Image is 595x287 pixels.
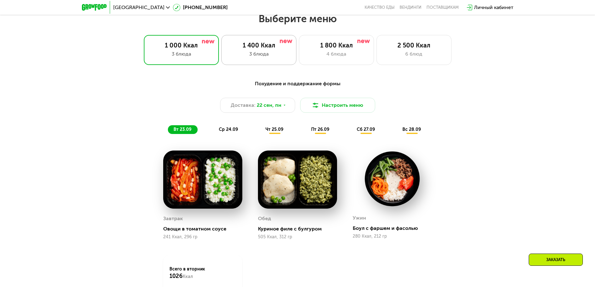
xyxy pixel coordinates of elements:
div: 4 блюда [305,50,367,58]
span: пт 26.09 [311,127,329,132]
div: поставщикам [426,5,459,10]
span: вс 28.09 [402,127,421,132]
span: ср 24.09 [219,127,238,132]
div: Заказать [529,254,583,266]
div: Овощи в томатном соусе [163,226,247,232]
a: Вендинги [400,5,421,10]
div: 6 блюд [383,50,445,58]
div: 241 Ккал, 296 гр [163,235,242,240]
div: Завтрак [163,214,183,223]
div: 1 800 Ккал [305,42,367,49]
div: Обед [258,214,271,223]
span: сб 27.09 [357,127,375,132]
span: 1026 [169,273,183,280]
div: Боул с фаршем и фасолью [353,225,437,231]
div: Всего в вторник [169,266,236,280]
span: Доставка: [231,101,255,109]
button: Настроить меню [300,98,375,113]
span: вт 23.09 [174,127,191,132]
div: Похудение и поддержание формы [113,80,483,88]
div: 2 500 Ккал [383,42,445,49]
div: Ужин [353,213,366,223]
div: 3 блюда [228,50,290,58]
div: Куриное филе с булгуром [258,226,342,232]
div: 3 блюда [150,50,212,58]
div: 1 400 Ккал [228,42,290,49]
h2: Выберите меню [20,12,575,25]
span: 22 сен, пн [257,101,281,109]
span: Ккал [183,274,193,279]
div: Личный кабинет [474,4,513,11]
span: [GEOGRAPHIC_DATA] [113,5,164,10]
div: 505 Ккал, 312 гр [258,235,337,240]
a: [PHONE_NUMBER] [173,4,228,11]
span: чт 25.09 [265,127,283,132]
div: 1 000 Ккал [150,42,212,49]
a: Качество еды [365,5,395,10]
div: 280 Ккал, 212 гр [353,234,432,239]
